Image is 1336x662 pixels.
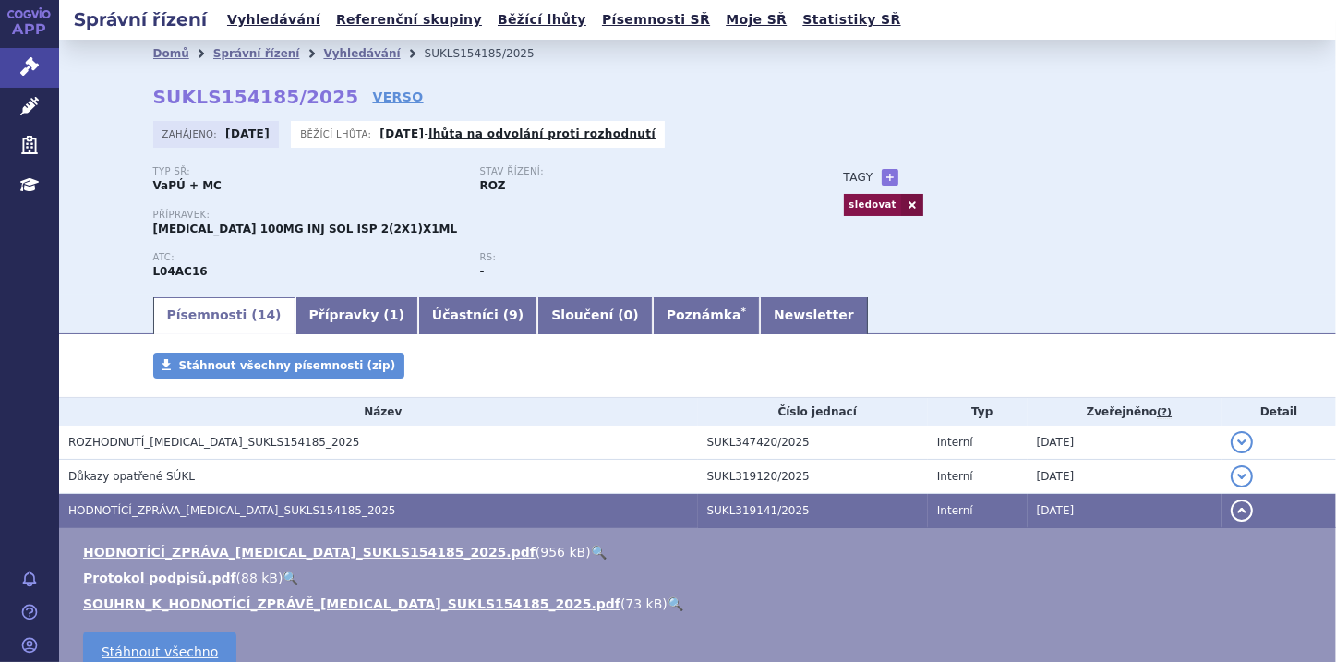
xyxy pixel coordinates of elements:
[213,47,300,60] a: Správní řízení
[537,297,652,334] a: Sloučení (0)
[222,7,326,32] a: Vyhledávání
[153,47,189,60] a: Domů
[153,86,359,108] strong: SUKLS154185/2025
[1231,500,1253,522] button: detail
[1157,406,1172,419] abbr: (?)
[153,179,222,192] strong: VaPÚ + MC
[480,265,485,278] strong: -
[295,297,418,334] a: Přípravky (1)
[83,595,1318,613] li: ( )
[83,545,536,560] a: HODNOTÍCÍ_ZPRÁVA_[MEDICAL_DATA]_SUKLS154185_2025.pdf
[300,126,375,141] span: Běžící lhůta:
[153,210,807,221] p: Přípravek:
[720,7,792,32] a: Moje SŘ
[937,470,973,483] span: Interní
[480,179,506,192] strong: ROZ
[480,252,788,263] p: RS:
[331,7,487,32] a: Referenční skupiny
[83,571,236,585] a: Protokol podpisů.pdf
[1231,431,1253,453] button: detail
[428,127,656,140] a: lhůta na odvolání proti rozhodnutí
[225,127,270,140] strong: [DATE]
[59,398,698,426] th: Název
[1028,460,1222,494] td: [DATE]
[323,47,400,60] a: Vyhledávání
[492,7,592,32] a: Běžící lhůty
[596,7,716,32] a: Písemnosti SŘ
[153,265,208,278] strong: GUSELKUMAB
[760,297,868,334] a: Newsletter
[844,166,873,188] h3: Tagy
[379,127,424,140] strong: [DATE]
[153,223,458,235] span: [MEDICAL_DATA] 100MG INJ SOL ISP 2(2X1)X1ML
[68,504,396,517] span: HODNOTÍCÍ_ZPRÁVA_TREMFYA_SUKLS154185_2025
[937,436,973,449] span: Interní
[698,494,928,528] td: SUKL319141/2025
[1028,494,1222,528] td: [DATE]
[372,88,423,106] a: VERSO
[480,166,788,177] p: Stav řízení:
[540,545,585,560] span: 956 kB
[698,398,928,426] th: Číslo jednací
[624,307,633,322] span: 0
[698,460,928,494] td: SUKL319120/2025
[83,569,1318,587] li: ( )
[653,297,760,334] a: Poznámka*
[390,307,399,322] span: 1
[83,543,1318,561] li: ( )
[179,359,396,372] span: Stáhnout všechny písemnosti (zip)
[68,436,360,449] span: ROZHODNUTÍ_TREMFYA_SUKLS154185_2025
[162,126,221,141] span: Zahájeno:
[1028,426,1222,460] td: [DATE]
[844,194,901,216] a: sledovat
[153,297,295,334] a: Písemnosti (14)
[153,166,462,177] p: Typ SŘ:
[241,571,278,585] span: 88 kB
[882,169,898,186] a: +
[937,504,973,517] span: Interní
[928,398,1028,426] th: Typ
[68,470,195,483] span: Důkazy opatřené SÚKL
[153,252,462,263] p: ATC:
[509,307,518,322] span: 9
[668,596,683,611] a: 🔍
[625,596,662,611] span: 73 kB
[83,596,620,611] a: SOUHRN_K_HODNOTÍCÍ_ZPRÁVĚ_[MEDICAL_DATA]_SUKLS154185_2025.pdf
[425,40,559,67] li: SUKLS154185/2025
[153,353,405,379] a: Stáhnout všechny písemnosti (zip)
[1222,398,1336,426] th: Detail
[283,571,298,585] a: 🔍
[1231,465,1253,487] button: detail
[1028,398,1222,426] th: Zveřejněno
[59,6,222,32] h2: Správní řízení
[698,426,928,460] td: SUKL347420/2025
[379,126,656,141] p: -
[591,545,607,560] a: 🔍
[258,307,275,322] span: 14
[418,297,537,334] a: Účastníci (9)
[797,7,906,32] a: Statistiky SŘ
